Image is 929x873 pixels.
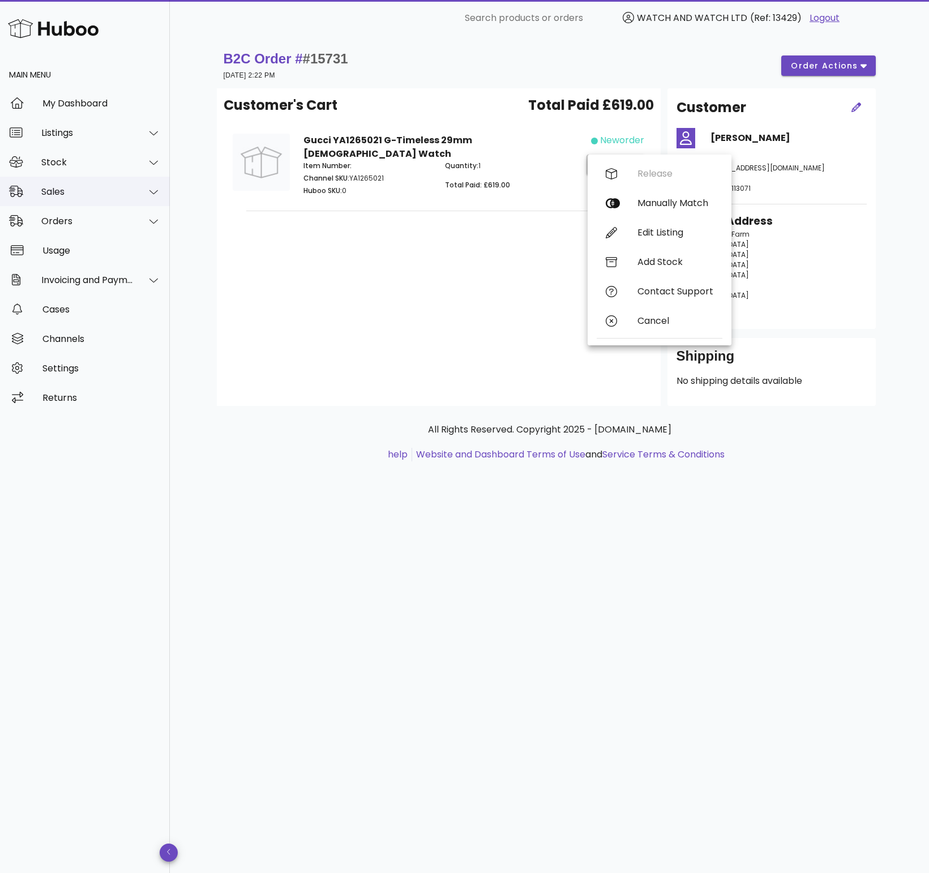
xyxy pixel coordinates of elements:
[41,275,134,285] div: Invoicing and Payments
[42,392,161,403] div: Returns
[790,60,858,72] span: order actions
[224,51,348,66] strong: B2C Order #
[42,304,161,315] div: Cases
[637,256,713,267] div: Add Stock
[303,161,352,170] span: Item Number:
[445,180,510,190] span: Total Paid: £619.00
[303,186,432,196] p: 0
[637,286,713,297] div: Contact Support
[41,186,134,197] div: Sales
[445,161,573,171] p: 1
[677,374,867,388] p: No shipping details available
[677,97,746,118] h2: Customer
[677,347,867,374] div: Shipping
[637,227,713,238] div: Edit Listing
[586,155,645,175] button: action
[677,213,867,229] h3: Shipping Address
[445,161,478,170] span: Quantity:
[416,448,585,461] a: Website and Dashboard Terms of Use
[781,55,875,76] button: order actions
[637,198,713,208] div: Manually Match
[42,98,161,109] div: My Dashboard
[303,51,348,66] span: #15731
[412,448,725,461] li: and
[303,186,342,195] span: Huboo SKU:
[226,423,874,436] p: All Rights Reserved. Copyright 2025 - [DOMAIN_NAME]
[602,448,725,461] a: Service Terms & Conditions
[42,333,161,344] div: Channels
[41,216,134,226] div: Orders
[41,127,134,138] div: Listings
[710,163,825,173] span: [EMAIL_ADDRESS][DOMAIN_NAME]
[637,315,713,326] div: Cancel
[810,11,840,25] a: Logout
[41,157,134,168] div: Stock
[233,134,290,191] img: Product Image
[42,245,161,256] div: Usage
[710,131,867,145] h4: [PERSON_NAME]
[303,173,432,183] p: YA1265021
[303,134,472,160] strong: Gucci YA1265021 G-Timeless 29mm [DEMOGRAPHIC_DATA] Watch
[388,448,408,461] a: help
[8,16,99,41] img: Huboo Logo
[224,95,337,115] span: Customer's Cart
[42,363,161,374] div: Settings
[750,11,802,24] span: (Ref: 13429)
[303,173,349,183] span: Channel SKU:
[224,71,275,79] small: [DATE] 2:22 PM
[637,11,747,24] span: WATCH AND WATCH LTD
[528,95,654,115] span: Total Paid £619.00
[600,134,644,147] div: neworder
